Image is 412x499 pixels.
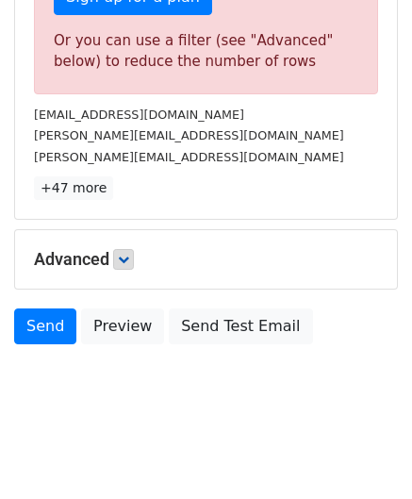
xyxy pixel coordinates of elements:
[34,150,344,164] small: [PERSON_NAME][EMAIL_ADDRESS][DOMAIN_NAME]
[81,308,164,344] a: Preview
[34,128,344,142] small: [PERSON_NAME][EMAIL_ADDRESS][DOMAIN_NAME]
[318,408,412,499] iframe: Chat Widget
[34,176,113,200] a: +47 more
[34,249,378,270] h5: Advanced
[169,308,312,344] a: Send Test Email
[54,30,358,73] div: Or you can use a filter (see "Advanced" below) to reduce the number of rows
[14,308,76,344] a: Send
[34,108,244,122] small: [EMAIL_ADDRESS][DOMAIN_NAME]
